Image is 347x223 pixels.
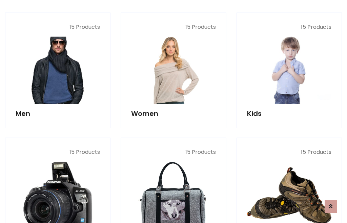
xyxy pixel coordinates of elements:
[131,109,216,118] h5: Women
[247,109,331,118] h5: Kids
[131,148,216,156] p: 15 Products
[247,23,331,31] p: 15 Products
[131,23,216,31] p: 15 Products
[247,148,331,156] p: 15 Products
[16,109,100,118] h5: Men
[16,23,100,31] p: 15 Products
[16,148,100,156] p: 15 Products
